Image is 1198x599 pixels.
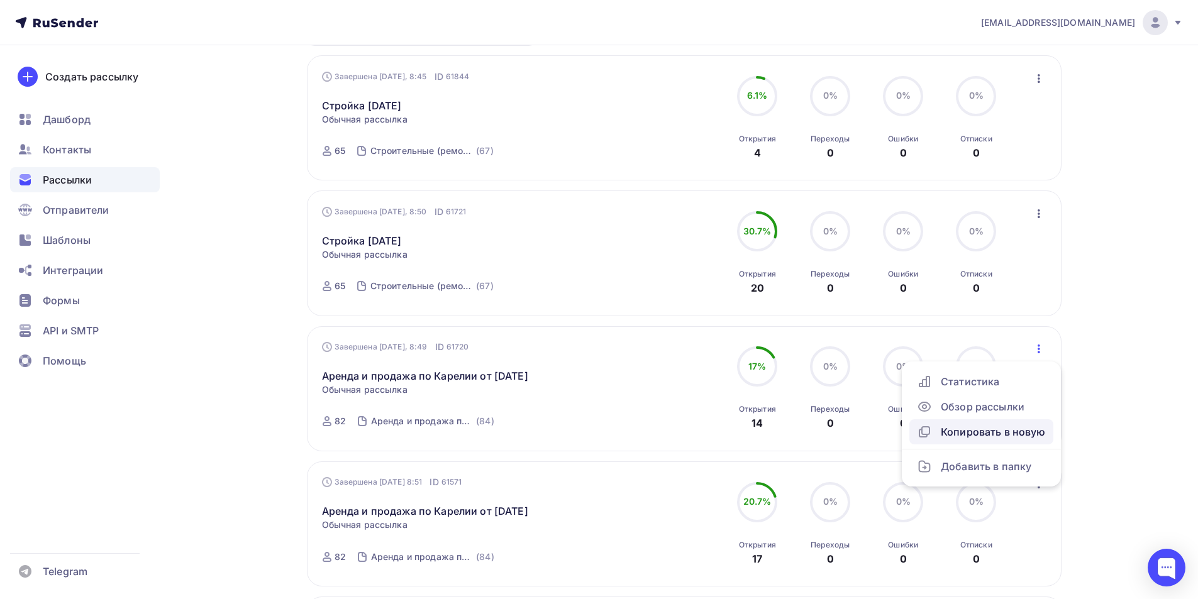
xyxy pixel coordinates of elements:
div: 0 [900,415,907,431]
div: (67) [476,145,494,157]
span: 17% [748,361,766,371]
div: 14 [752,415,763,431]
a: Строительные (ремонтные) работы по [GEOGRAPHIC_DATA] (67) [369,141,495,161]
div: 0 [900,280,907,295]
span: Отправители [43,202,109,217]
div: 0 [827,280,834,295]
div: (84) [476,551,494,563]
div: Переходы [811,134,850,144]
div: Строительные (ремонтные) работы по [GEOGRAPHIC_DATA] [370,145,474,157]
span: Дашборд [43,112,91,127]
span: 0% [823,226,838,236]
span: 0% [969,90,984,101]
span: [EMAIL_ADDRESS][DOMAIN_NAME] [981,16,1135,29]
div: Завершена [DATE], 8:49 [322,341,469,353]
a: Строительные (ремонтные) работы по [GEOGRAPHIC_DATA] (67) [369,276,495,296]
a: Отправители [10,197,160,223]
a: Стройка [DATE] [322,233,402,248]
div: 82 [335,415,346,427]
div: 0 [973,280,980,295]
span: 30.7% [743,226,772,236]
div: Открытия [739,540,776,550]
a: Аренда и продажа по Карелии (84) [370,411,496,431]
span: 0% [823,361,838,371]
div: Копировать в новую [917,424,1046,439]
span: 0% [896,226,911,236]
div: Ошибки [888,134,918,144]
div: 65 [335,145,345,157]
div: 0 [827,415,834,431]
span: ID [435,206,443,218]
span: Формы [43,293,80,308]
a: Аренда и продажа по Карелии от [DATE] [322,503,528,519]
div: Статистика [917,374,1046,389]
div: 17 [752,551,762,566]
span: 61720 [446,341,469,353]
div: 0 [973,551,980,566]
span: 0% [896,90,911,101]
div: 4 [754,145,761,160]
span: 61571 [441,476,462,488]
div: 0 [827,145,834,160]
a: Формы [10,288,160,313]
div: Аренда и продажа по Карелии [371,415,474,427]
span: API и SMTP [43,323,99,338]
div: Открытия [739,404,776,414]
div: Открытия [739,134,776,144]
a: [EMAIL_ADDRESS][DOMAIN_NAME] [981,10,1183,35]
span: ID [430,476,438,488]
a: Аренда и продажа по Карелии (84) [370,547,496,567]
span: 0% [823,90,838,101]
div: 20 [751,280,764,295]
span: Telegram [43,564,87,579]
a: Контакты [10,137,160,162]
a: Дашборд [10,107,160,132]
div: (84) [476,415,494,427]
div: Переходы [811,269,850,279]
div: Завершена [DATE], 8:45 [322,70,470,83]
div: Открытия [739,269,776,279]
div: Добавить в папку [917,459,1046,474]
span: 0% [823,496,838,507]
div: 65 [335,280,345,292]
span: Обычная рассылка [322,383,408,396]
span: Обычная рассылка [322,248,408,261]
div: Переходы [811,404,850,414]
a: Стройка [DATE] [322,98,402,113]
div: Завершена [DATE], 8:50 [322,206,467,218]
span: ID [435,70,443,83]
div: 0 [827,551,834,566]
a: Шаблоны [10,228,160,253]
a: Рассылки [10,167,160,192]
div: Ошибки [888,404,918,414]
div: 82 [335,551,346,563]
div: Отписки [960,540,992,550]
span: 61721 [446,206,467,218]
span: Шаблоны [43,233,91,248]
span: Обычная рассылка [322,519,408,531]
span: 6.1% [747,90,768,101]
span: 20.7% [743,496,772,507]
span: Контакты [43,142,91,157]
span: 0% [969,226,984,236]
a: Аренда и продажа по Карелии от [DATE] [322,368,528,383]
div: Ошибки [888,540,918,550]
span: Интеграции [43,263,103,278]
span: 0% [896,361,911,371]
span: 0% [969,496,984,507]
div: Отписки [960,134,992,144]
div: 0 [900,551,907,566]
div: Аренда и продажа по Карелии [371,551,474,563]
div: 0 [900,145,907,160]
span: Рассылки [43,172,92,187]
span: Помощь [43,353,86,368]
div: Обзор рассылки [917,399,1046,414]
div: 0 [973,145,980,160]
div: Создать рассылку [45,69,138,84]
span: 61844 [446,70,470,83]
div: Завершена [DATE] 8:51 [322,476,462,488]
div: (67) [476,280,494,292]
div: Ошибки [888,269,918,279]
div: Переходы [811,540,850,550]
span: Обычная рассылка [322,113,408,126]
